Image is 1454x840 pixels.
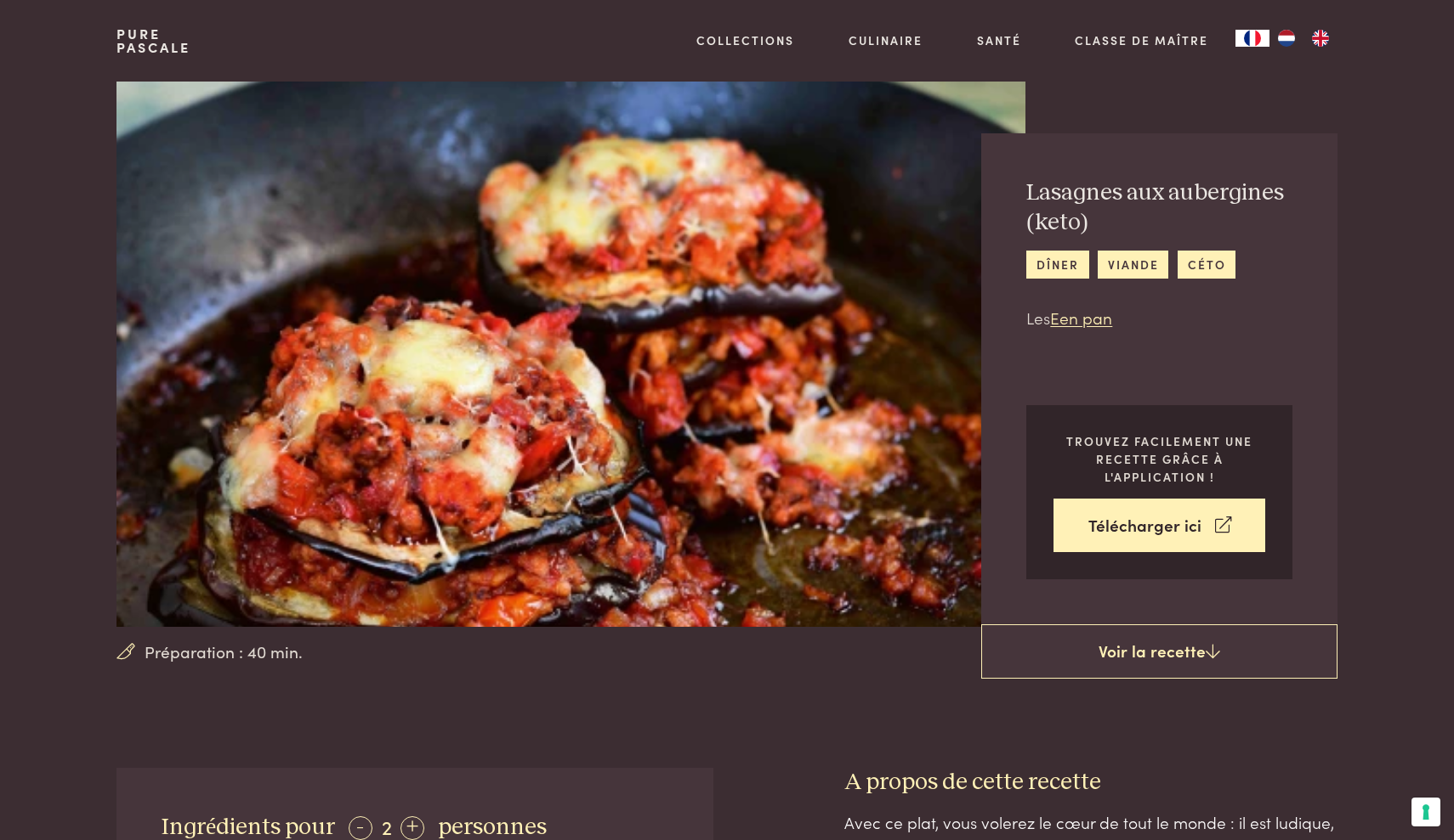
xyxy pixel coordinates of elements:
p: Les [1026,306,1292,330]
span: personnes [438,815,547,839]
a: Santé [977,31,1021,49]
h2: Lasagnes aux aubergines (keto) [1026,178,1292,237]
span: Préparation : 40 min. [145,640,303,664]
a: viande [1098,251,1168,279]
div: Language [1235,30,1269,47]
span: Ingrédients pour [162,815,335,839]
span: 2 [382,812,392,840]
a: Télécharger ici [1054,499,1265,552]
ul: Language list [1269,30,1338,47]
a: NL [1269,30,1303,47]
div: - [349,816,372,840]
a: Classe de maître [1075,31,1208,49]
button: Vos préférences en matière de consentement pour les technologies de suivi [1411,798,1440,826]
a: Een pan [1050,306,1112,329]
img: Lasagnes aux aubergines (keto) [116,82,1025,627]
a: FR [1235,30,1269,47]
a: Culinaire [849,31,923,49]
a: Voir la recette [981,624,1338,679]
a: céto [1178,251,1235,279]
a: PurePascale [116,27,190,54]
h3: A propos de cette recette [844,768,1338,798]
a: EN [1303,30,1338,47]
aside: Language selected: Français [1235,30,1338,47]
p: Trouvez facilement une recette grâce à l'application ! [1054,432,1265,485]
a: Collections [696,31,794,49]
div: + [400,816,424,840]
a: dîner [1026,251,1088,279]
